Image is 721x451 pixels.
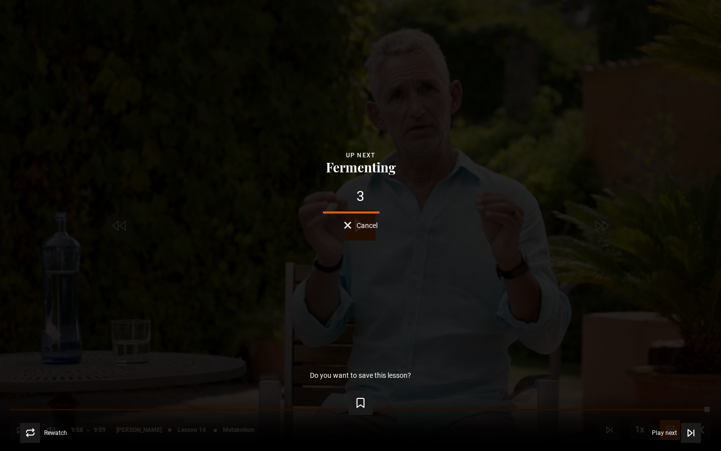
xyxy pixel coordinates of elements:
button: Play next [652,423,701,443]
span: Play next [652,430,677,436]
button: Rewatch [20,423,67,443]
span: Rewatch [44,430,67,436]
button: Cancel [344,221,378,229]
p: Do you want to save this lesson? [310,372,411,379]
span: Cancel [356,222,378,229]
button: Fermenting [323,160,399,174]
div: Up next [16,150,705,160]
div: 3 [16,189,705,203]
